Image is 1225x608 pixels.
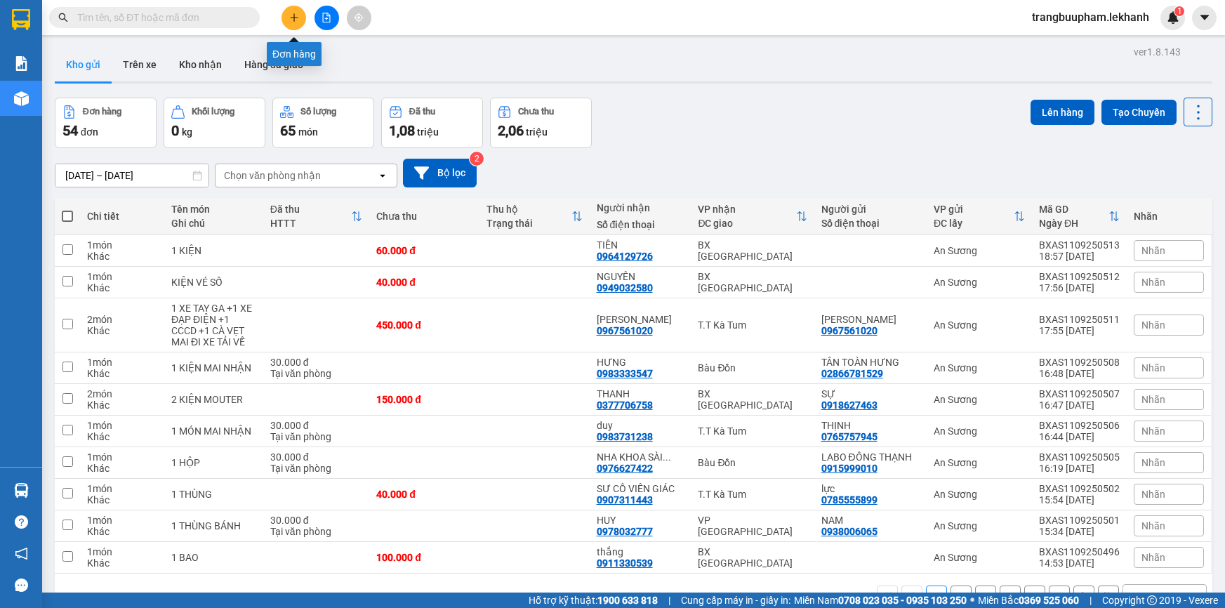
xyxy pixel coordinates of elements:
[668,593,670,608] span: |
[403,159,477,187] button: Bộ lọc
[597,515,684,526] div: HUY
[1039,368,1120,379] div: 16:48 [DATE]
[526,126,548,138] span: triệu
[1198,11,1211,24] span: caret-down
[978,593,1079,608] span: Miền Bắc
[794,593,967,608] span: Miền Nam
[1032,198,1127,235] th: Toggle SortBy
[270,463,362,474] div: Tại văn phòng
[55,98,157,148] button: Đơn hàng54đơn
[168,48,233,81] button: Kho nhận
[87,368,157,379] div: Khác
[87,451,157,463] div: 1 món
[182,126,192,138] span: kg
[821,325,878,336] div: 0967561020
[171,245,256,256] div: 1 KIỆN
[81,126,98,138] span: đơn
[1141,520,1165,531] span: Nhãn
[87,431,157,442] div: Khác
[376,319,472,331] div: 450.000 đ
[1039,431,1120,442] div: 16:44 [DATE]
[698,546,807,569] div: BX [GEOGRAPHIC_DATA]
[1147,595,1157,605] span: copyright
[376,489,472,500] div: 40.000 đ
[691,198,814,235] th: Toggle SortBy
[77,10,243,25] input: Tìm tên, số ĐT hoặc mã đơn
[698,425,807,437] div: T.T Kà Tum
[87,271,157,282] div: 1 món
[87,388,157,399] div: 2 món
[15,515,28,529] span: question-circle
[597,526,653,537] div: 0978032777
[698,362,807,374] div: Bàu Đồn
[934,552,1025,563] div: An Sương
[171,362,256,374] div: 1 KIỆN MAI NHẬN
[171,218,256,229] div: Ghi chú
[87,546,157,557] div: 1 món
[354,13,364,22] span: aim
[821,431,878,442] div: 0765757945
[934,319,1025,331] div: An Sương
[1039,239,1120,251] div: BXAS1109250513
[270,431,362,442] div: Tại văn phòng
[87,463,157,474] div: Khác
[1039,451,1120,463] div: BXAS1109250505
[1039,399,1120,411] div: 16:47 [DATE]
[597,483,684,494] div: SƯ CÔ VIÊN GIÁC
[87,557,157,569] div: Khác
[87,325,157,336] div: Khác
[270,368,362,379] div: Tại văn phòng
[698,218,795,229] div: ĐC giao
[171,520,256,531] div: 1 THÙNG BÁNH
[479,198,590,235] th: Toggle SortBy
[934,425,1025,437] div: An Sương
[486,204,571,215] div: Thu hộ
[698,388,807,411] div: BX [GEOGRAPHIC_DATA]
[1049,586,1070,607] button: 6
[280,122,296,139] span: 65
[87,357,157,368] div: 1 món
[934,394,1025,405] div: An Sương
[698,515,807,537] div: VP [GEOGRAPHIC_DATA]
[1101,100,1177,125] button: Tạo Chuyến
[171,552,256,563] div: 1 BAO
[934,520,1025,531] div: An Sương
[171,489,256,500] div: 1 THÙNG
[529,593,658,608] span: Hỗ trợ kỹ thuật:
[1031,100,1094,125] button: Lên hàng
[663,451,671,463] span: ...
[14,56,29,71] img: solution-icon
[934,457,1025,468] div: An Sương
[376,394,472,405] div: 150.000 đ
[1141,489,1165,500] span: Nhãn
[1024,586,1045,607] button: 5
[1039,218,1108,229] div: Ngày ĐH
[1039,357,1120,368] div: BXAS1109250508
[233,48,314,81] button: Hàng đã giao
[1141,552,1165,563] span: Nhãn
[192,107,234,117] div: Khối lượng
[597,451,684,463] div: NHA KHOA SÀI GÒN BÀU ĐỒN
[470,152,484,166] sup: 2
[1134,44,1181,60] div: ver 1.8.143
[1039,515,1120,526] div: BXAS1109250501
[698,239,807,262] div: BX [GEOGRAPHIC_DATA]
[270,526,362,537] div: Tại văn phòng
[15,547,28,560] span: notification
[87,211,157,222] div: Chi tiết
[597,357,684,368] div: HƯNG
[376,245,472,256] div: 60.000 đ
[597,595,658,606] strong: 1900 633 818
[87,526,157,537] div: Khác
[58,13,68,22] span: search
[951,586,972,607] button: 2
[1000,586,1021,607] button: 4
[698,489,807,500] div: T.T Kà Tum
[1039,271,1120,282] div: BXAS1109250512
[934,362,1025,374] div: An Sương
[417,126,439,138] span: triệu
[821,515,920,526] div: NAM
[597,219,684,230] div: Số điện thoại
[300,107,336,117] div: Số lượng
[87,420,157,431] div: 1 món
